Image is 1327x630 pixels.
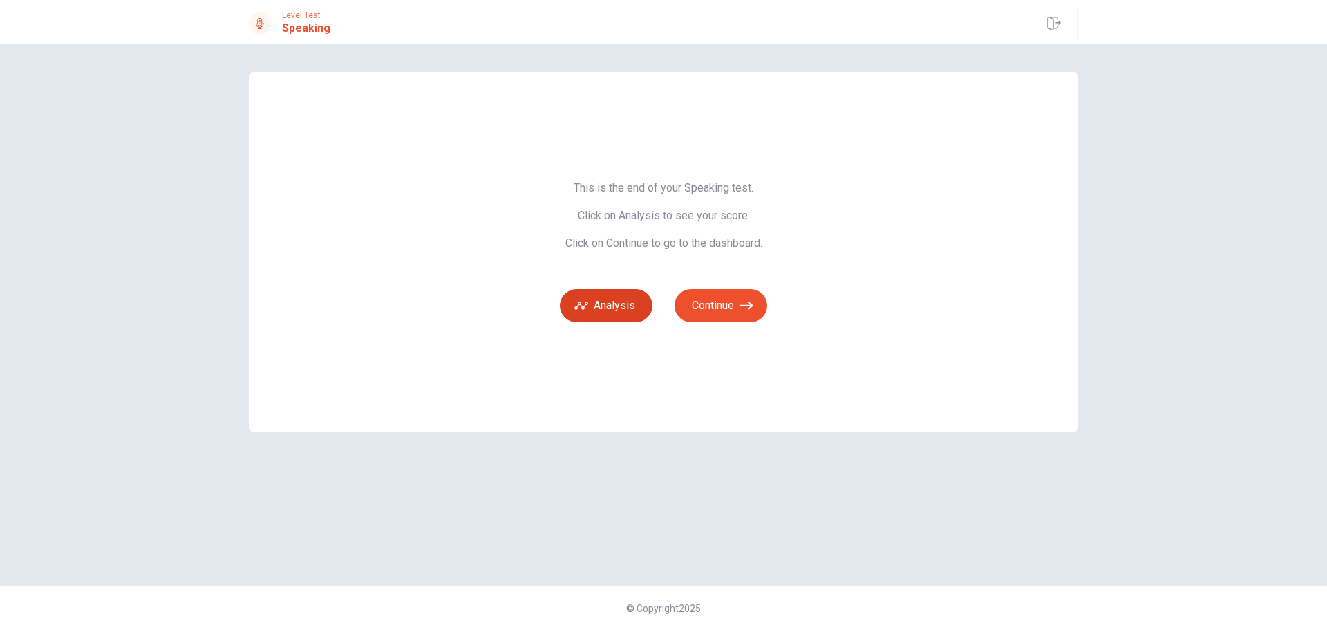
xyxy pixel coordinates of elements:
[626,603,701,614] span: © Copyright 2025
[282,10,330,20] span: Level Test
[675,289,767,322] button: Continue
[282,20,330,37] h1: Speaking
[560,289,652,322] button: Analysis
[560,181,767,250] span: This is the end of your Speaking test. Click on Analysis to see your score. Click on Continue to ...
